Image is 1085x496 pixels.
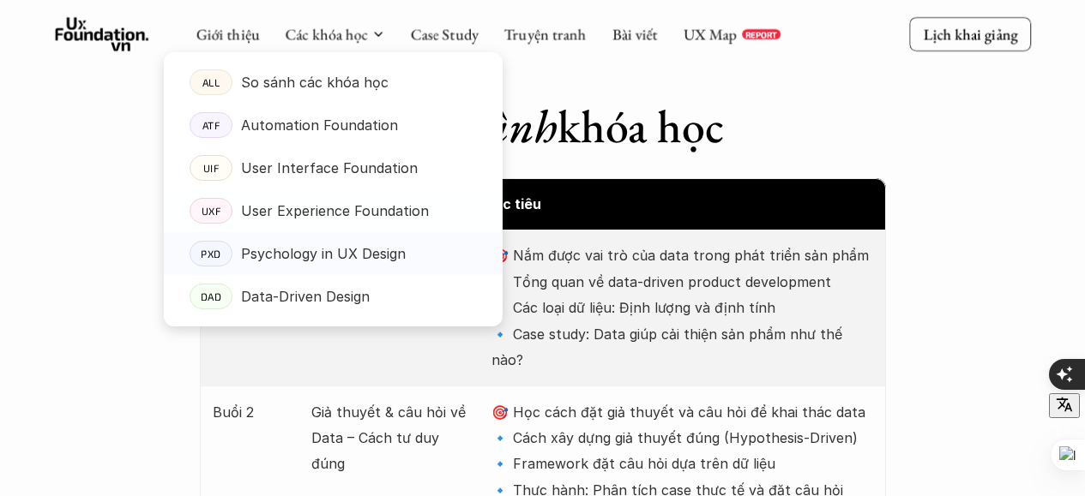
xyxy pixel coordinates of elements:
a: ALLSo sánh các khóa học [164,61,503,104]
a: Bài viết [612,24,657,44]
a: Các khóa học [285,24,367,44]
a: PXDPsychology in UX Design [164,232,503,275]
p: REPORT [744,29,776,39]
p: UXF [202,205,221,217]
strong: Mục tiêu [481,195,541,212]
a: Case Study [410,24,478,44]
a: Giới thiệu [196,24,259,44]
p: Data-Driven Design [241,284,370,309]
a: UIFUser Interface Foundation [164,146,503,189]
p: ALL [202,76,220,88]
p: Buổi 2 [213,399,294,425]
p: Lịch khai giảng [923,24,1017,44]
a: ATFAutomation Foundation [164,104,503,146]
a: UXFUser Experience Foundation [164,189,503,232]
p: ATF [202,119,220,131]
p: User Experience Foundation [241,198,429,224]
p: Psychology in UX Design [241,241,406,266]
a: Lịch khai giảng [909,17,1031,51]
p: Automation Foundation [241,112,398,138]
a: DADData-Driven Design [164,275,503,318]
a: UX Map [683,24,737,44]
p: UIF [203,162,220,174]
a: REPORT [741,29,780,39]
p: PXD [202,248,222,260]
h1: khóa học [200,99,886,154]
a: Truyện tranh [503,24,586,44]
p: Giả thuyết & câu hỏi về Data – Cách tư duy đúng [311,399,474,477]
p: So sánh các khóa học [241,69,389,95]
p: 🎯 Nắm được vai trò của data trong phát triển sản phẩm 🔹 Tổng quan về data-driven product developm... [491,242,872,373]
p: User Interface Foundation [241,155,418,181]
p: DAD [201,290,222,302]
